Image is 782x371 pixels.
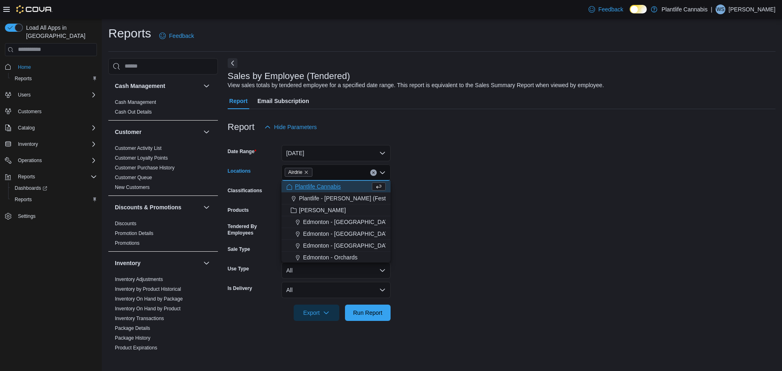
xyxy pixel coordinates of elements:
[281,145,391,161] button: [DATE]
[115,82,200,90] button: Cash Management
[115,325,150,331] span: Package Details
[115,230,154,237] span: Promotion Details
[2,210,100,222] button: Settings
[108,143,218,195] div: Customer
[115,184,149,190] a: New Customers
[115,184,149,191] span: New Customers
[228,187,262,194] label: Classifications
[8,194,100,205] button: Reports
[18,125,35,131] span: Catalog
[729,4,775,14] p: [PERSON_NAME]
[303,230,393,238] span: Edmonton - [GEOGRAPHIC_DATA]
[15,172,97,182] span: Reports
[370,169,377,176] button: Clear input
[11,195,35,204] a: Reports
[228,246,250,252] label: Sale Type
[202,202,211,212] button: Discounts & Promotions
[202,127,211,137] button: Customer
[115,174,152,181] span: Customer Queue
[115,315,164,322] span: Inventory Transactions
[156,28,197,44] a: Feedback
[15,139,41,149] button: Inventory
[15,123,38,133] button: Catalog
[115,335,150,341] a: Package History
[115,286,181,292] span: Inventory by Product Historical
[15,75,32,82] span: Reports
[115,82,165,90] h3: Cash Management
[2,105,100,117] button: Customers
[228,285,252,292] label: Is Delivery
[115,231,154,236] a: Promotion Details
[2,61,100,73] button: Home
[228,207,249,213] label: Products
[5,58,97,244] nav: Complex example
[716,4,725,14] div: Wyatt Seitz
[115,325,150,331] a: Package Details
[115,203,181,211] h3: Discounts & Promotions
[281,216,391,228] button: Edmonton - [GEOGRAPHIC_DATA]
[115,221,136,226] a: Discounts
[274,123,317,131] span: Hide Parameters
[11,183,97,193] span: Dashboards
[11,195,97,204] span: Reports
[299,194,396,202] span: Plantlife - [PERSON_NAME] (Festival)
[15,90,34,100] button: Users
[18,141,38,147] span: Inventory
[281,193,391,204] button: Plantlife - [PERSON_NAME] (Festival)
[8,182,100,194] a: Dashboards
[115,109,152,115] a: Cash Out Details
[228,168,251,174] label: Locations
[18,157,42,164] span: Operations
[2,171,100,182] button: Reports
[711,4,712,14] p: |
[115,155,168,161] a: Customer Loyalty Points
[115,345,157,351] a: Product Expirations
[281,228,391,240] button: Edmonton - [GEOGRAPHIC_DATA]
[11,74,35,83] a: Reports
[281,181,391,193] button: Plantlife Cannabis
[115,240,140,246] a: Promotions
[115,220,136,227] span: Discounts
[18,213,35,220] span: Settings
[115,145,162,151] span: Customer Activity List
[115,259,200,267] button: Inventory
[8,73,100,84] button: Reports
[288,168,303,176] span: Airdrie
[115,128,141,136] h3: Customer
[15,107,45,116] a: Customers
[228,122,255,132] h3: Report
[115,165,175,171] a: Customer Purchase History
[115,305,180,312] span: Inventory On Hand by Product
[115,128,200,136] button: Customer
[15,62,34,72] a: Home
[15,156,97,165] span: Operations
[108,97,218,120] div: Cash Management
[299,206,346,214] span: [PERSON_NAME]
[15,156,45,165] button: Operations
[228,148,257,155] label: Date Range
[18,92,31,98] span: Users
[304,170,309,175] button: Remove Airdrie from selection in this group
[257,93,309,109] span: Email Subscription
[295,182,341,191] span: Plantlife Cannabis
[2,122,100,134] button: Catalog
[281,282,391,298] button: All
[15,62,97,72] span: Home
[303,218,393,226] span: Edmonton - [GEOGRAPHIC_DATA]
[585,1,626,18] a: Feedback
[716,4,724,14] span: WS
[15,185,47,191] span: Dashboards
[281,252,391,263] button: Edmonton - Orchards
[630,5,647,13] input: Dark Mode
[228,81,604,90] div: View sales totals by tendered employee for a specified date range. This report is equivalent to t...
[228,223,278,236] label: Tendered By Employees
[345,305,391,321] button: Run Report
[598,5,623,13] span: Feedback
[202,258,211,268] button: Inventory
[2,155,100,166] button: Operations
